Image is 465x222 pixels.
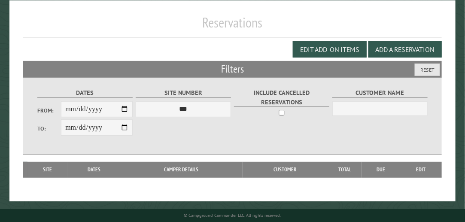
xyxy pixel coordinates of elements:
[332,88,428,98] label: Customer Name
[362,162,400,177] th: Due
[400,162,442,177] th: Edit
[243,162,327,177] th: Customer
[120,162,243,177] th: Camper Details
[37,88,133,98] label: Dates
[293,41,367,58] button: Edit Add-on Items
[136,88,231,98] label: Site Number
[368,41,442,58] button: Add a Reservation
[23,14,442,38] h1: Reservations
[37,125,61,133] label: To:
[327,162,362,177] th: Total
[23,61,442,77] h2: Filters
[37,106,61,115] label: From:
[415,64,440,76] button: Reset
[67,162,120,177] th: Dates
[27,162,67,177] th: Site
[184,213,281,218] small: © Campground Commander LLC. All rights reserved.
[234,88,330,107] label: Include Cancelled Reservations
